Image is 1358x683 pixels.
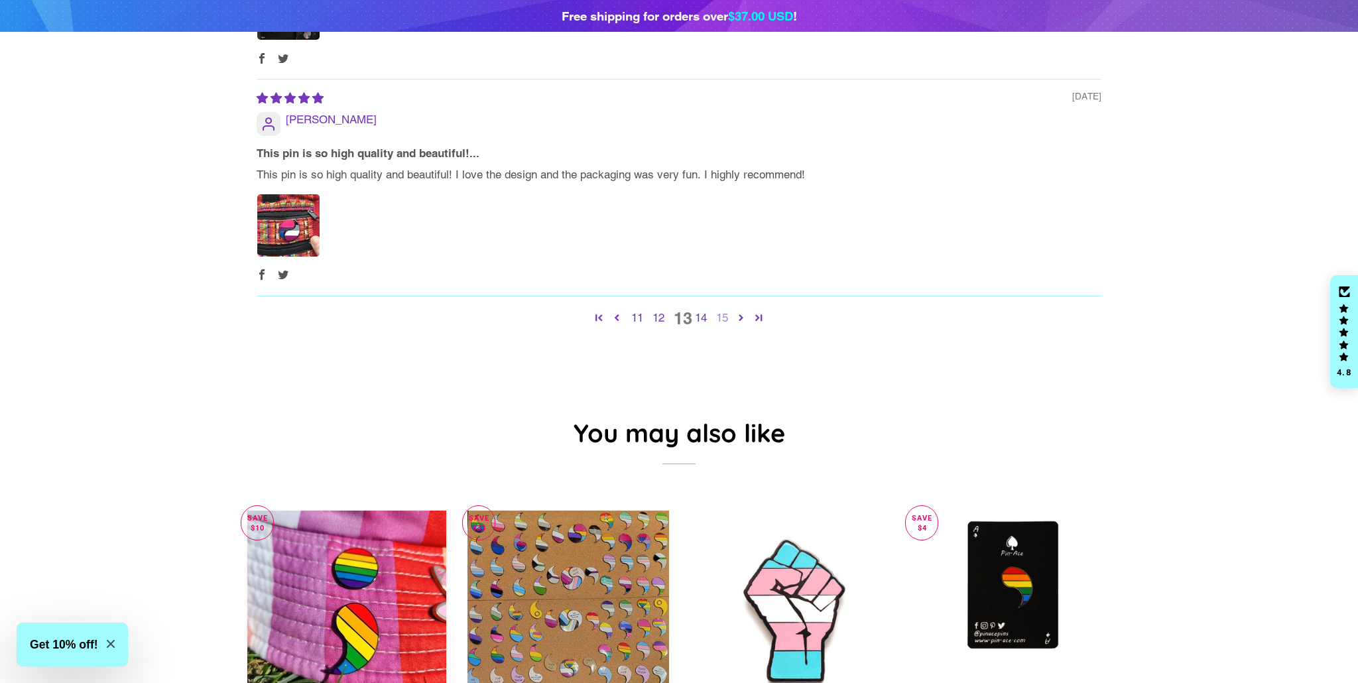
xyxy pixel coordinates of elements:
b: This pin is so high quality and beautiful!... [257,146,1101,162]
p: Save $4 [906,506,938,540]
span: 5 star review [257,92,324,105]
a: Page 11 [626,310,647,326]
img: User picture [257,194,320,257]
h2: You may also like [246,415,1112,450]
a: Page 12 [608,308,626,326]
a: Page 15 [711,310,732,326]
div: Click to open Judge.me floating reviews tab [1330,275,1358,388]
a: Page 161 [750,308,768,326]
a: Page 14 [732,308,750,326]
span: Facebook [251,265,273,284]
span: Twitter [273,265,294,284]
p: Save $10 [241,506,273,540]
div: 4.8 [1336,368,1352,377]
div: Free shipping for orders over ! [562,7,797,25]
a: Page 1 [590,308,608,326]
span: $37.00 USD [728,9,793,23]
span: Facebook [251,48,273,68]
a: Link to user picture 1 [257,194,320,257]
span: Twitter [273,48,294,68]
p: This pin is so high quality and beautiful! I love the design and the packaging was very fun. I hi... [257,167,1101,183]
a: Page 14 [690,310,711,326]
a: Page 12 [647,310,668,326]
span: [PERSON_NAME] [286,113,377,126]
span: [DATE] [1072,90,1101,103]
p: Save $33 [463,506,495,540]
